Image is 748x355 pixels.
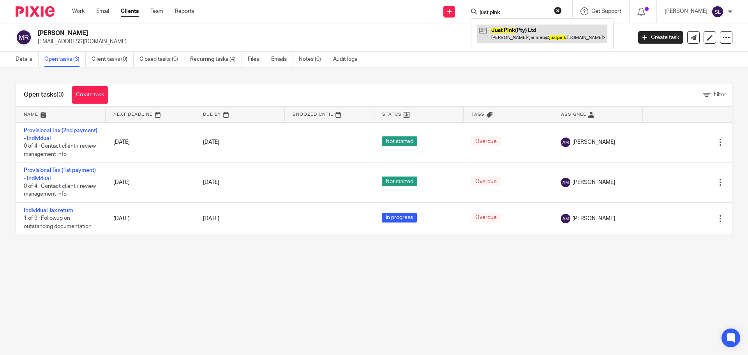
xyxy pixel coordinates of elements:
[471,177,501,186] span: Overdue
[96,7,109,15] a: Email
[638,31,683,44] a: Create task
[190,52,242,67] a: Recurring tasks (4)
[38,29,509,37] h2: [PERSON_NAME]
[24,143,96,157] span: 0 of 4 · Contact client / review management info
[382,112,402,117] span: Status
[203,216,219,221] span: [DATE]
[382,136,417,146] span: Not started
[106,162,195,203] td: [DATE]
[16,52,39,67] a: Details
[561,138,570,147] img: svg%3E
[561,178,570,187] img: svg%3E
[24,208,73,213] a: Individual Tax return
[106,203,195,235] td: [DATE]
[572,215,615,223] span: [PERSON_NAME]
[121,7,139,15] a: Clients
[106,122,195,162] td: [DATE]
[554,7,562,14] button: Clear
[72,7,85,15] a: Work
[333,52,363,67] a: Audit logs
[471,112,485,117] span: Tags
[24,91,64,99] h1: Open tasks
[38,38,626,46] p: [EMAIL_ADDRESS][DOMAIN_NAME]
[150,7,163,15] a: Team
[572,178,615,186] span: [PERSON_NAME]
[248,52,265,67] a: Files
[139,52,184,67] a: Closed tasks (0)
[471,136,501,146] span: Overdue
[24,216,92,230] span: 1 of 9 · Followup on outstanding documentation
[56,92,64,98] span: (3)
[471,213,501,223] span: Overdue
[175,7,194,15] a: Reports
[203,140,219,145] span: [DATE]
[72,86,108,104] a: Create task
[92,52,134,67] a: Client tasks (0)
[561,214,570,223] img: svg%3E
[24,128,97,141] a: Provisional Tax (2nd payment) - Individual
[591,9,621,14] span: Get Support
[382,213,417,223] span: In progress
[44,52,86,67] a: Open tasks (3)
[299,52,327,67] a: Notes (0)
[24,168,96,181] a: Provisional Tax (1st payment) - Individual
[293,112,333,117] span: Snoozed Until
[24,184,96,197] span: 0 of 4 · Contact client / review management info
[16,6,55,17] img: Pixie
[665,7,707,15] p: [PERSON_NAME]
[382,177,417,186] span: Not started
[203,180,219,185] span: [DATE]
[479,9,549,16] input: Search
[572,138,615,146] span: [PERSON_NAME]
[271,52,293,67] a: Emails
[711,5,724,18] img: svg%3E
[16,29,32,46] img: svg%3E
[714,92,726,97] span: Filter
